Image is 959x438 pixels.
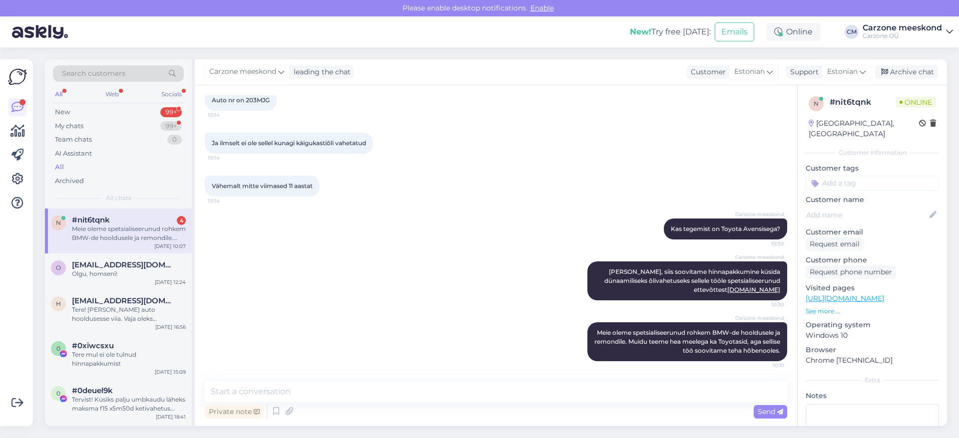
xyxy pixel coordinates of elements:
div: Meie oleme spetsialiseerunud rohkem BMW-de hooldusele ja remondile. Muidu teeme hea meelega ka To... [72,224,186,242]
div: [GEOGRAPHIC_DATA], [GEOGRAPHIC_DATA] [809,118,919,139]
div: Tere! [PERSON_NAME] auto hooldusesse viia. Vaja oleks õlivahetust ja üleüldist diagnostikat, sest... [72,305,186,323]
span: hanskristjan66@gmail.com [72,296,176,305]
input: Add name [806,210,928,220]
div: Request email [806,237,864,251]
div: 4 [177,216,186,225]
span: 10:30 [747,240,784,247]
span: n [56,219,61,226]
p: Customer phone [806,255,939,265]
div: leading the chat [290,67,351,77]
div: Request phone number [806,265,896,279]
span: Online [896,97,936,108]
span: All chats [106,194,131,203]
span: oidekivi@gmail.com [72,260,176,269]
div: Private note [205,405,264,419]
span: 10:31 [747,362,784,369]
div: Support [786,67,819,77]
div: Customer [687,67,726,77]
span: Carzone meeskond [735,211,784,218]
span: #0xiwcsxu [72,341,114,350]
div: Socials [159,88,184,101]
div: Try free [DATE]: [630,26,711,38]
p: Customer tags [806,163,939,174]
a: [DOMAIN_NAME] [727,286,780,293]
span: [PERSON_NAME], siis soovitame hinnapakkumine küsida dünaamiliseks õlivahetuseks sellele tööle spe... [604,268,782,293]
div: Carzone OÜ [863,32,942,40]
span: Carzone meeskond [735,314,784,322]
span: Carzone meeskond [209,66,276,77]
span: 10:14 [208,197,245,205]
div: 99+ [160,107,182,117]
p: Customer email [806,227,939,237]
div: AI Assistant [55,149,92,159]
div: Carzone meeskond [863,24,942,32]
p: Windows 10 [806,330,939,341]
p: Operating system [806,320,939,330]
div: [DATE] 12:24 [155,278,186,286]
span: Kas tegemist on Toyota Avensisega? [671,225,780,232]
input: Add a tag [806,176,939,191]
div: # nit6tqnk [830,96,896,108]
div: 99+ [160,121,182,131]
span: 10:30 [747,301,784,308]
div: Archive chat [875,65,938,79]
b: New! [630,27,651,36]
p: Visited pages [806,283,939,293]
div: CM [845,25,859,39]
p: Customer name [806,195,939,205]
div: Online [766,23,821,41]
span: Estonian [734,66,765,77]
div: Team chats [55,135,92,145]
span: 10:14 [208,154,245,162]
span: h [56,300,61,307]
div: All [55,162,64,172]
button: Emails [715,22,754,41]
img: Askly Logo [8,67,27,86]
span: Estonian [827,66,858,77]
span: Auto nr on 203MJG [212,96,270,104]
span: Meie oleme spetsialiseerunud rohkem BMW-de hooldusele ja remondile. Muidu teeme hea meelega ka To... [594,329,782,354]
p: Browser [806,345,939,355]
span: 0 [56,390,60,397]
div: Customer information [806,148,939,157]
div: My chats [55,121,83,131]
a: [URL][DOMAIN_NAME] [806,294,884,303]
div: All [53,88,64,101]
span: Enable [527,3,557,12]
span: Ja ilmselt ei ole sellel kunagi käigukastiõli vahetatud [212,139,366,147]
div: Archived [55,176,84,186]
div: [DATE] 15:09 [155,368,186,376]
div: Web [103,88,121,101]
div: Tervist! Küsiks palju umbkaudu läheks maksma f15 x5m50d ketivahetus läbisõit tiksus just 200k km ... [72,395,186,413]
span: Send [758,407,783,416]
p: Chrome [TECHNICAL_ID] [806,355,939,366]
p: Notes [806,391,939,401]
div: [DATE] 10:07 [154,242,186,250]
span: Search customers [62,68,125,79]
div: [DATE] 16:56 [155,323,186,331]
div: Olgu, homseni! [72,269,186,278]
div: Tere mul ei ole tulnud hinnapakkumist [72,350,186,368]
p: See more ... [806,307,939,316]
span: #nit6tqnk [72,216,110,224]
div: New [55,107,70,117]
span: Carzone meeskond [735,253,784,261]
span: 0 [56,345,60,352]
span: Vähemalt mitte viimased 11 aastat [212,182,313,190]
span: n [814,100,819,107]
div: [DATE] 18:41 [156,413,186,421]
span: 10:14 [208,111,245,119]
div: 0 [167,135,182,145]
a: Carzone meeskondCarzone OÜ [863,24,953,40]
div: Extra [806,376,939,385]
span: o [56,264,61,271]
span: #0deuel9k [72,386,113,395]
